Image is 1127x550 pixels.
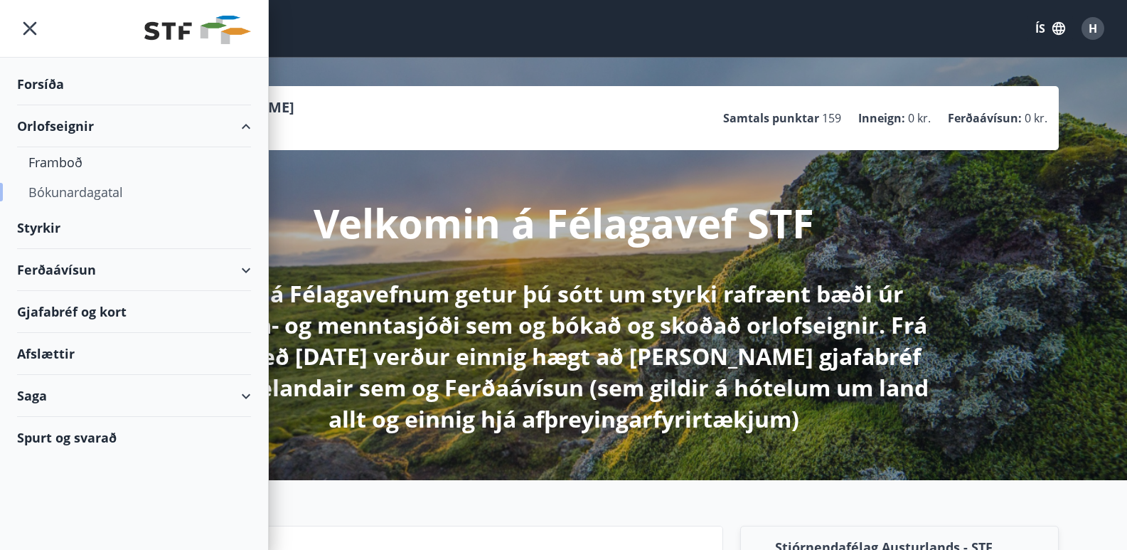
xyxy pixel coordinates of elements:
button: H [1076,11,1110,46]
button: ÍS [1027,16,1073,41]
div: Styrkir [17,207,251,249]
button: menu [17,16,43,41]
span: 159 [822,110,841,126]
p: Inneign : [858,110,905,126]
div: Spurt og svarað [17,417,251,458]
img: union_logo [144,16,251,44]
div: Afslættir [17,333,251,375]
span: 0 kr. [908,110,931,126]
div: Framboð [28,147,240,177]
div: Gjafabréf og kort [17,291,251,333]
div: Bókunardagatal [28,177,240,207]
div: Ferðaávísun [17,249,251,291]
div: Saga [17,375,251,417]
p: Hér á Félagavefnum getur þú sótt um styrki rafrænt bæði úr sjúkra- og menntasjóði sem og bókað og... [188,278,939,435]
div: Forsíða [17,63,251,105]
span: H [1089,21,1097,36]
p: Samtals punktar [723,110,819,126]
span: 0 kr. [1025,110,1047,126]
p: Velkomin á Félagavef STF [314,196,814,250]
p: Ferðaávísun : [948,110,1022,126]
div: Orlofseignir [17,105,251,147]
